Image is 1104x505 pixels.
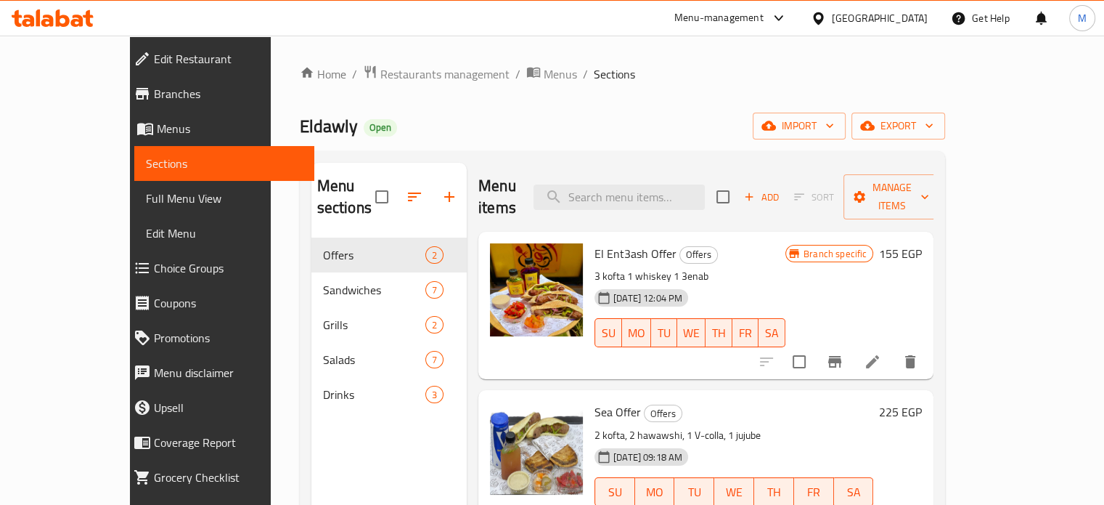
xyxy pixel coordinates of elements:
div: Sandwiches7 [311,272,467,307]
img: Sea Offer [490,402,583,495]
span: Menus [157,120,303,137]
a: Upsell [122,390,314,425]
span: MO [628,323,645,344]
span: SA [764,323,780,344]
a: Menus [526,65,577,84]
a: Coupons [122,286,314,320]
p: 2 kofta, 2 hawawshi, 1 V-colla, 1 jujube [594,427,873,445]
div: Menu-management [674,9,764,27]
span: TU [657,323,672,344]
span: Select section first [785,186,843,209]
nav: breadcrumb [300,65,946,84]
span: Edit Menu [146,225,303,242]
a: Sections [134,146,314,181]
span: Grocery Checklist [154,469,303,486]
div: Offers [644,405,682,422]
button: Manage items [843,174,941,219]
div: Offers [679,246,718,264]
div: items [425,246,443,264]
span: TH [711,323,727,344]
div: Salads7 [311,342,467,377]
button: delete [893,344,928,379]
span: Branches [154,85,303,102]
span: Menu disclaimer [154,364,303,381]
span: Menus [544,65,577,83]
span: Offers [645,405,682,422]
span: 7 [426,353,443,367]
span: Select section [708,182,738,212]
span: 7 [426,283,443,297]
span: Restaurants management [380,65,510,83]
span: Sections [594,65,635,83]
span: Salads [323,351,425,368]
span: Add item [738,186,785,209]
span: Select to update [784,347,814,377]
span: Offers [680,246,717,263]
div: items [425,351,443,368]
div: Open [364,119,397,137]
p: 3 kofta 1 whiskey 1 3enab [594,267,785,286]
span: Full Menu View [146,190,303,207]
span: export [863,117,933,135]
button: FR [732,318,759,347]
button: TH [706,318,732,347]
button: SU [594,318,622,347]
a: Edit menu item [864,353,881,371]
span: 2 [426,249,443,262]
span: Coupons [154,294,303,312]
div: items [425,316,443,334]
span: Branch specific [798,247,872,261]
span: Upsell [154,399,303,416]
nav: Menu sections [311,232,467,418]
li: / [583,65,588,83]
a: Grocery Checklist [122,460,314,495]
h2: Menu sections [317,175,375,219]
a: Home [300,65,346,83]
span: FR [738,323,753,344]
a: Choice Groups [122,251,314,286]
h6: 155 EGP [879,243,922,264]
div: Offers2 [311,238,467,272]
span: import [764,117,834,135]
span: Drinks [323,386,425,403]
a: Edit Restaurant [122,41,314,76]
button: Branch-specific-item [817,344,852,379]
span: 2 [426,318,443,332]
span: TU [680,482,708,503]
span: MO [641,482,669,503]
span: TH [760,482,788,503]
span: El Ent3ash Offer [594,243,676,264]
button: WE [677,318,706,347]
span: Grills [323,316,425,334]
span: Select all sections [367,182,397,212]
div: Offers [323,246,425,264]
span: FR [800,482,828,503]
span: WE [683,323,700,344]
span: Manage items [855,179,929,215]
div: [GEOGRAPHIC_DATA] [832,10,928,26]
div: Grills2 [311,307,467,342]
span: Sandwiches [323,281,425,299]
span: SU [601,482,629,503]
a: Branches [122,76,314,111]
span: Coverage Report [154,434,303,451]
h6: 225 EGP [879,402,922,422]
span: Eldawly [300,110,358,142]
li: / [352,65,357,83]
span: Sort sections [397,179,432,214]
div: items [425,281,443,299]
span: [DATE] 12:04 PM [608,291,688,305]
button: MO [622,318,651,347]
a: Full Menu View [134,181,314,216]
div: items [425,386,443,403]
a: Coverage Report [122,425,314,460]
button: export [851,113,945,140]
a: Menus [122,111,314,146]
img: El Ent3ash Offer [490,243,583,336]
span: 3 [426,388,443,402]
span: Promotions [154,329,303,347]
button: TU [651,318,678,347]
a: Menu disclaimer [122,355,314,390]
